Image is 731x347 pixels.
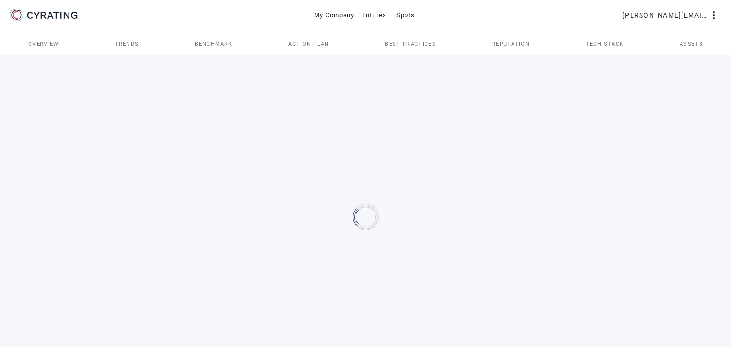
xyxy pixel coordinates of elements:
[619,7,723,24] button: [PERSON_NAME][EMAIL_ADDRESS][DOMAIN_NAME]
[396,8,415,23] span: Spots
[358,7,390,24] button: Entities
[385,41,435,47] span: Best practices
[492,41,530,47] span: Reputation
[27,12,78,19] g: CYRATING
[288,41,329,47] span: Action Plan
[622,8,708,23] span: [PERSON_NAME][EMAIL_ADDRESS][DOMAIN_NAME]
[586,41,623,47] span: Tech Stack
[680,41,703,47] span: Assets
[362,8,386,23] span: Entities
[195,41,232,47] span: Benchmark
[115,41,138,47] span: Trends
[708,10,720,21] mat-icon: more_vert
[314,8,355,23] span: My Company
[28,41,59,47] span: Overview
[310,7,358,24] button: My Company
[390,7,421,24] button: Spots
